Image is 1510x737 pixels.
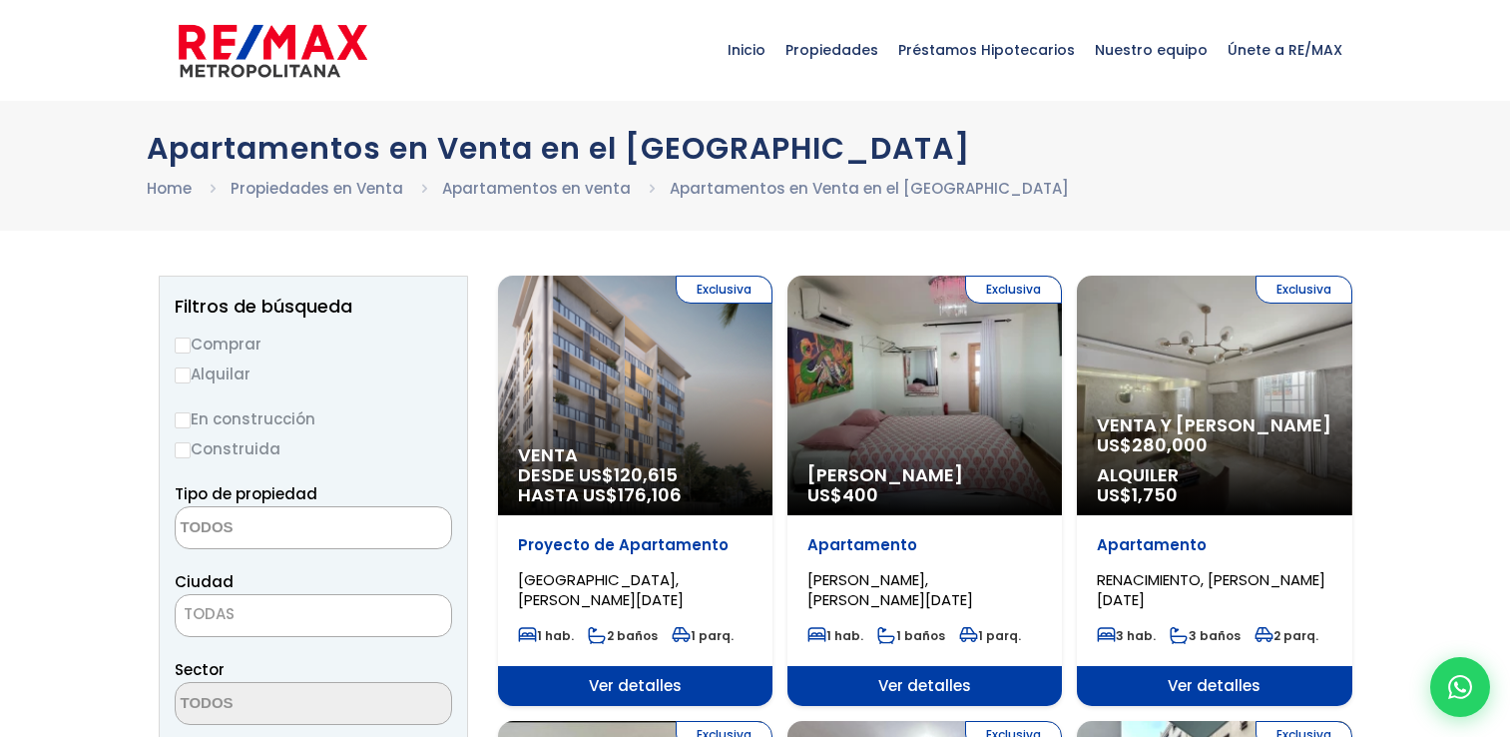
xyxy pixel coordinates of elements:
[965,276,1062,304] span: Exclusiva
[1085,20,1218,80] span: Nuestro equipo
[807,627,863,644] span: 1 hab.
[176,683,369,726] textarea: Search
[718,20,775,80] span: Inicio
[176,507,369,550] textarea: Search
[775,20,888,80] span: Propiedades
[498,666,772,706] span: Ver detalles
[147,178,192,199] a: Home
[672,627,734,644] span: 1 parq.
[588,627,658,644] span: 2 baños
[518,465,753,505] span: DESDE US$
[1097,482,1178,507] span: US$
[175,412,191,428] input: En construcción
[175,571,234,592] span: Ciudad
[614,462,678,487] span: 120,615
[807,465,1042,485] span: [PERSON_NAME]
[1097,465,1331,485] span: Alquiler
[518,535,753,555] p: Proyecto de Apartamento
[175,368,191,383] input: Alquilar
[147,131,1364,166] h1: Apartamentos en Venta en el [GEOGRAPHIC_DATA]
[807,569,973,610] span: [PERSON_NAME], [PERSON_NAME][DATE]
[1077,276,1351,706] a: Exclusiva Venta y [PERSON_NAME] US$280,000 Alquiler US$1,750 Apartamento RENACIMIENTO, [PERSON_NA...
[1132,432,1208,457] span: 280,000
[1097,535,1331,555] p: Apartamento
[498,276,772,706] a: Exclusiva Venta DESDE US$120,615 HASTA US$176,106 Proyecto de Apartamento [GEOGRAPHIC_DATA], [PER...
[442,178,631,199] a: Apartamentos en venta
[175,659,225,680] span: Sector
[1097,432,1208,457] span: US$
[175,483,317,504] span: Tipo de propiedad
[1097,627,1156,644] span: 3 hab.
[175,406,452,431] label: En construcción
[676,276,772,304] span: Exclusiva
[842,482,878,507] span: 400
[1218,20,1352,80] span: Únete a RE/MAX
[1132,482,1178,507] span: 1,750
[175,297,452,317] h2: Filtros de búsqueda
[518,485,753,505] span: HASTA US$
[670,176,1069,201] li: Apartamentos en Venta en el [GEOGRAPHIC_DATA]
[175,442,191,458] input: Construida
[175,332,452,357] label: Comprar
[231,178,403,199] a: Propiedades en Venta
[175,436,452,461] label: Construida
[1170,627,1241,644] span: 3 baños
[518,569,684,610] span: [GEOGRAPHIC_DATA], [PERSON_NAME][DATE]
[518,627,574,644] span: 1 hab.
[175,338,191,354] input: Comprar
[1097,569,1325,610] span: RENACIMIENTO, [PERSON_NAME][DATE]
[807,535,1042,555] p: Apartamento
[175,362,452,386] label: Alquilar
[175,594,452,637] span: TODAS
[176,600,451,628] span: TODAS
[877,627,945,644] span: 1 baños
[184,603,235,624] span: TODAS
[1097,415,1331,435] span: Venta y [PERSON_NAME]
[1256,276,1352,304] span: Exclusiva
[1255,627,1318,644] span: 2 parq.
[959,627,1021,644] span: 1 parq.
[179,21,367,81] img: remax-metropolitana-logo
[787,666,1062,706] span: Ver detalles
[618,482,682,507] span: 176,106
[787,276,1062,706] a: Exclusiva [PERSON_NAME] US$400 Apartamento [PERSON_NAME], [PERSON_NAME][DATE] 1 hab. 1 baños 1 pa...
[888,20,1085,80] span: Préstamos Hipotecarios
[807,482,878,507] span: US$
[518,445,753,465] span: Venta
[1077,666,1351,706] span: Ver detalles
